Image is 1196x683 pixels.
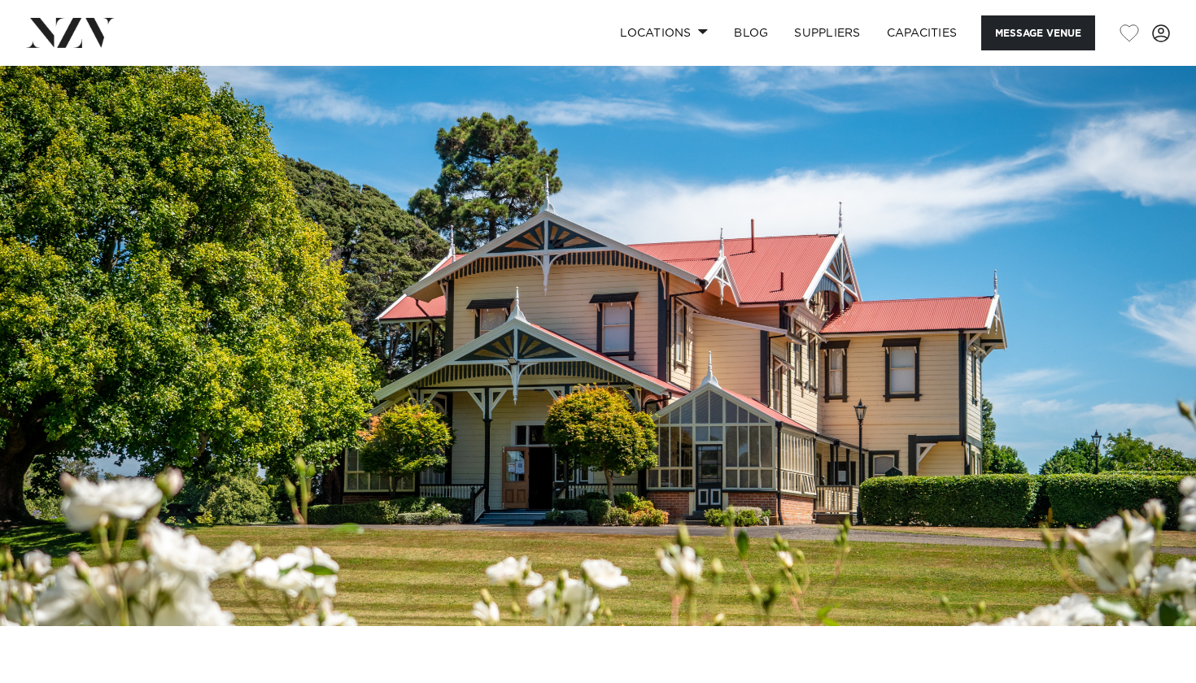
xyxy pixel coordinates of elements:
img: nzv-logo.png [26,18,115,47]
a: Capacities [874,15,971,50]
a: SUPPLIERS [781,15,873,50]
button: Message Venue [981,15,1095,50]
a: Locations [607,15,721,50]
a: BLOG [721,15,781,50]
